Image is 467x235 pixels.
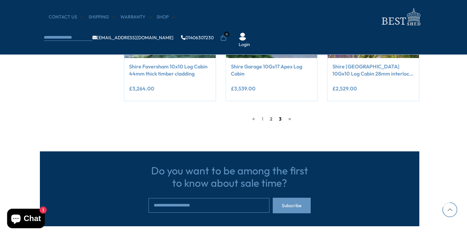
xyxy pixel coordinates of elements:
[231,63,313,77] a: Shire Garage 10Gx17 Apex Log Cabin
[129,86,154,91] ins: £3,264.00
[149,164,311,189] h3: Do you want to be among the first to know about sale time?
[129,63,211,77] a: Shire Faversham 10x10 Log Cabin 44mm thick timber cladding
[267,114,276,124] span: 2
[378,6,423,28] img: logo
[276,114,285,124] a: 3
[249,114,258,124] a: ←
[220,35,227,41] a: 0
[239,41,250,48] a: Login
[92,35,174,40] a: [EMAIL_ADDRESS][DOMAIN_NAME]
[332,86,357,91] ins: £2,529.00
[5,209,47,230] inbox-online-store-chat: Shopify online store chat
[332,63,414,77] a: Shire [GEOGRAPHIC_DATA] 10Gx10 Log Cabin 28mm interlock cladding
[49,14,84,20] a: CONTACT US
[120,14,152,20] a: Warranty
[157,14,175,20] a: Shop
[239,33,246,41] img: User Icon
[285,114,294,124] a: →
[89,14,115,20] a: Shipping
[224,31,229,37] span: 0
[181,35,214,40] a: 01406307230
[282,203,302,208] span: Subscribe
[231,86,256,91] ins: £3,539.00
[258,114,267,124] a: 1
[273,198,311,213] button: Subscribe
